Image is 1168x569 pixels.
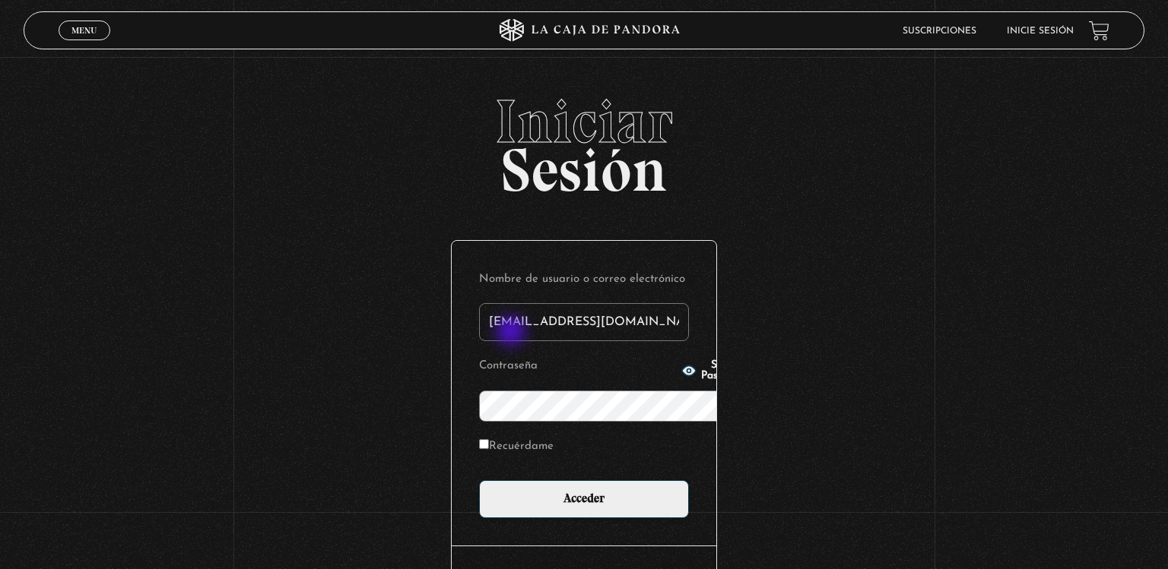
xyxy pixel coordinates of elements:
[479,439,489,449] input: Recuérdame
[479,435,554,459] label: Recuérdame
[71,26,97,35] span: Menu
[479,355,677,378] label: Contraseña
[701,360,745,381] span: Show Password
[681,360,745,381] button: Show Password
[24,91,1145,152] span: Iniciar
[1007,27,1074,36] a: Inicie sesión
[479,480,689,518] input: Acceder
[24,91,1145,188] h2: Sesión
[903,27,976,36] a: Suscripciones
[67,39,103,49] span: Cerrar
[1089,20,1109,40] a: View your shopping cart
[479,268,689,292] label: Nombre de usuario o correo electrónico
